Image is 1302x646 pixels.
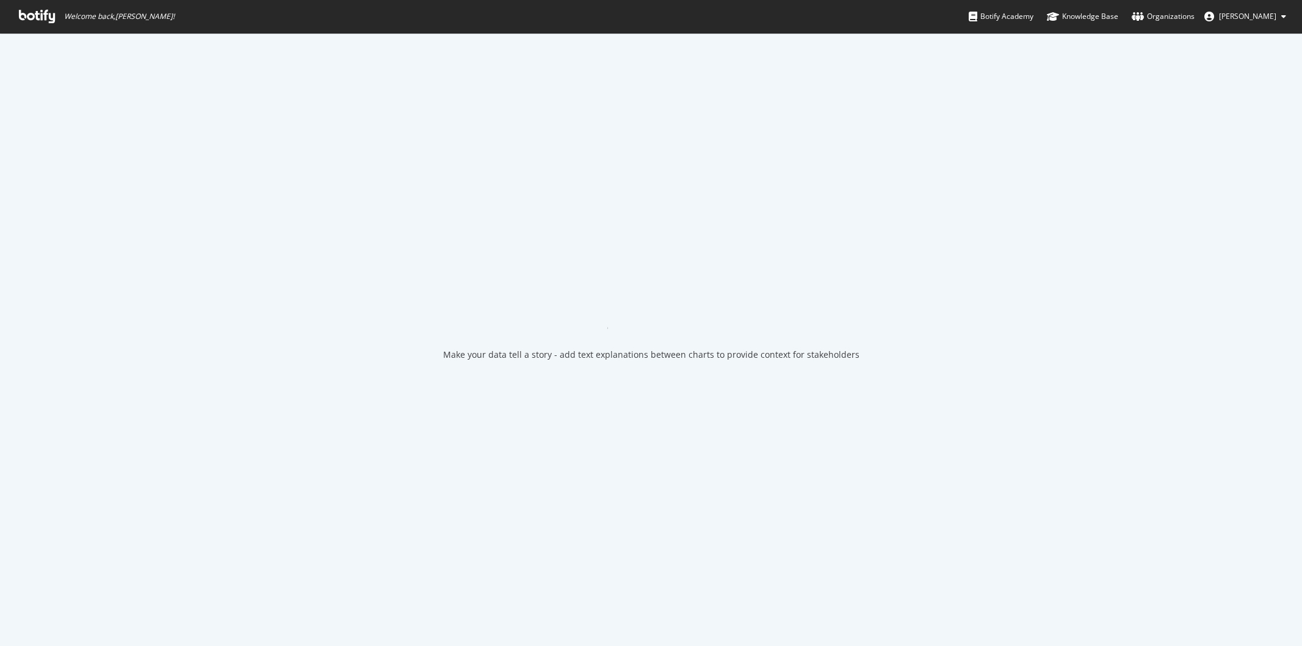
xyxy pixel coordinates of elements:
[969,10,1033,23] div: Botify Academy
[1132,10,1195,23] div: Organizations
[1195,7,1296,26] button: [PERSON_NAME]
[64,12,175,21] span: Welcome back, [PERSON_NAME] !
[1219,11,1276,21] span: Magda Rapala
[1047,10,1118,23] div: Knowledge Base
